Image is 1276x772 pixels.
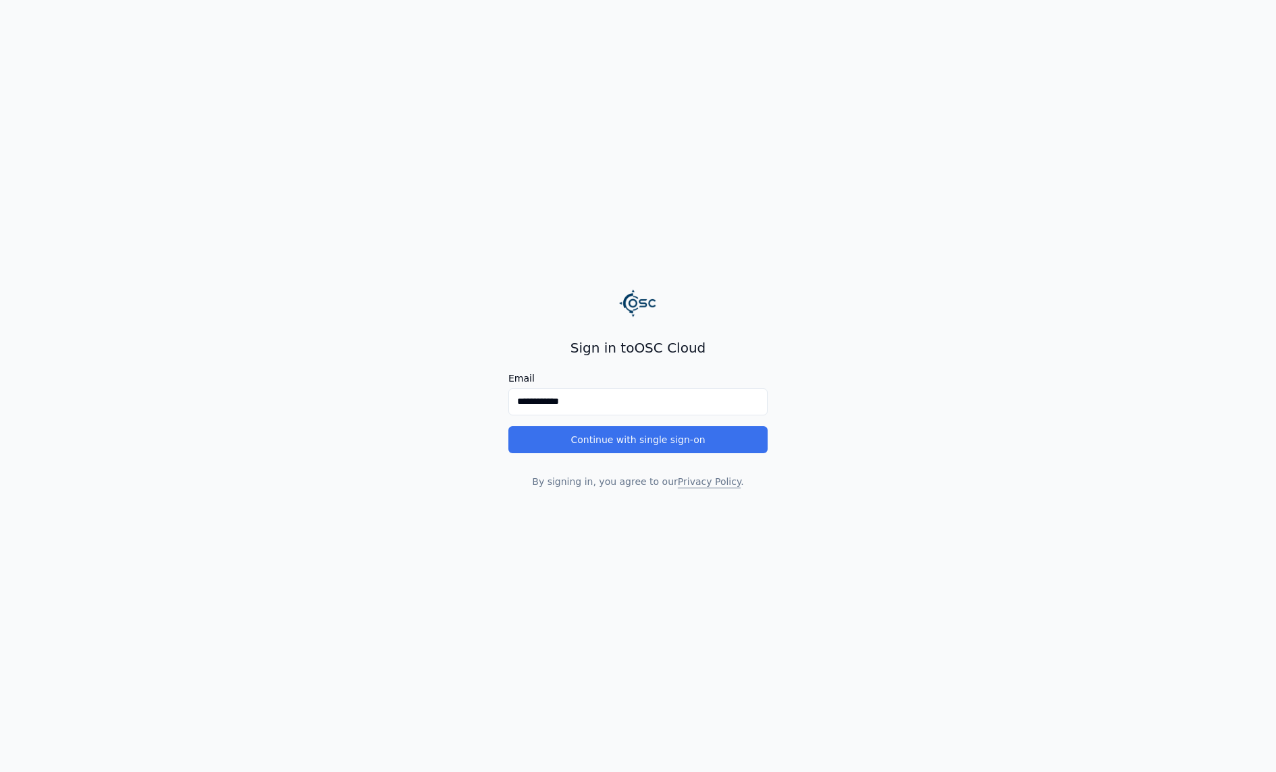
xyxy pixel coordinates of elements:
label: Email [508,374,768,383]
button: Continue with single sign-on [508,426,768,453]
img: Logo [619,284,657,322]
h2: Sign in to OSC Cloud [508,338,768,357]
a: Privacy Policy [678,476,741,487]
p: By signing in, you agree to our . [508,475,768,488]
